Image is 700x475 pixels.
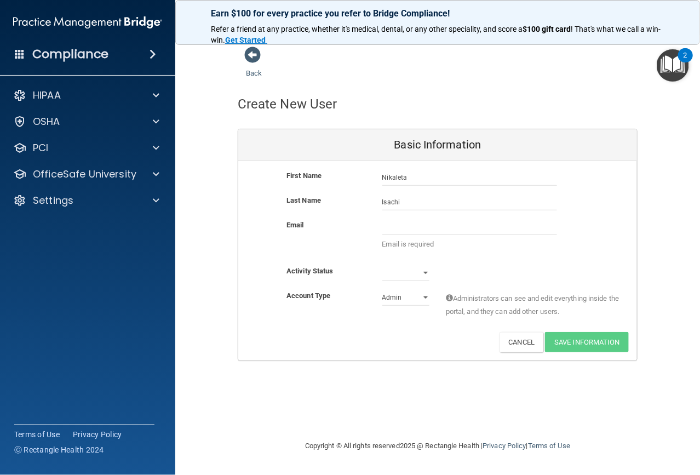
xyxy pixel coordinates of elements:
p: OfficeSafe University [33,168,136,181]
a: OSHA [13,115,159,128]
a: Back [246,56,262,77]
button: Save Information [545,332,629,352]
img: PMB logo [13,12,162,33]
p: Settings [33,194,73,207]
button: Cancel [500,332,544,352]
button: Open Resource Center, 2 new notifications [657,49,689,82]
a: HIPAA [13,89,159,102]
b: First Name [286,171,322,180]
p: Email is required [382,238,557,251]
b: Account Type [286,291,330,300]
span: Ⓒ Rectangle Health 2024 [14,444,104,455]
p: PCI [33,141,48,154]
p: Earn $100 for every practice you refer to Bridge Compliance! [211,8,664,19]
strong: $100 gift card [523,25,571,33]
div: Copyright © All rights reserved 2025 @ Rectangle Health | | [238,428,638,463]
a: OfficeSafe University [13,168,159,181]
b: Last Name [286,196,321,204]
span: Refer a friend at any practice, whether it's medical, dental, or any other speciality, and score a [211,25,523,33]
h4: Create New User [238,97,337,111]
a: Privacy Policy [483,442,526,450]
a: Get Started [225,36,267,44]
p: HIPAA [33,89,61,102]
h4: Compliance [32,47,108,62]
span: ! That's what we call a win-win. [211,25,661,44]
span: Administrators can see and edit everything inside the portal, and they can add other users. [446,292,621,318]
b: Activity Status [286,267,334,275]
strong: Get Started [225,36,266,44]
a: Privacy Policy [73,429,122,440]
a: PCI [13,141,159,154]
div: Basic Information [238,129,637,161]
a: Settings [13,194,159,207]
b: Email [286,221,304,229]
div: 2 [684,55,687,70]
p: OSHA [33,115,60,128]
a: Terms of Use [528,442,570,450]
a: Terms of Use [14,429,60,440]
